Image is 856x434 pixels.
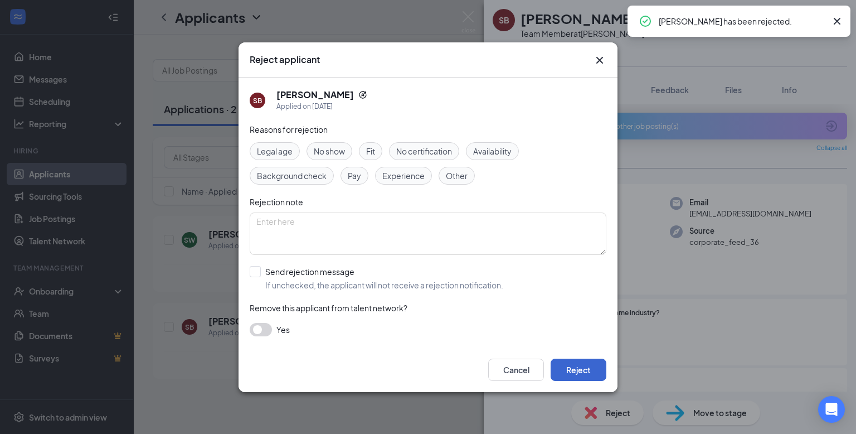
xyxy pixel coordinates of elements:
[257,170,327,182] span: Background check
[818,396,845,423] div: Open Intercom Messenger
[250,303,407,313] span: Remove this applicant from talent network?
[366,145,375,157] span: Fit
[382,170,425,182] span: Experience
[257,145,293,157] span: Legal age
[276,323,290,336] span: Yes
[250,124,328,134] span: Reasons for rejection
[593,54,606,67] svg: Cross
[639,15,652,28] svg: CheckmarkCircle
[253,95,262,105] div: SB
[488,359,544,381] button: Cancel
[348,170,361,182] span: Pay
[659,15,826,28] div: [PERSON_NAME] has been rejected.
[593,54,606,67] button: Close
[314,145,345,157] span: No show
[396,145,452,157] span: No certification
[358,90,367,99] svg: Reapply
[473,145,512,157] span: Availability
[551,359,606,381] button: Reject
[276,89,354,101] h5: [PERSON_NAME]
[250,197,303,207] span: Rejection note
[830,15,844,28] svg: Cross
[250,54,320,66] h3: Reject applicant
[446,170,468,182] span: Other
[276,101,367,112] div: Applied on [DATE]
